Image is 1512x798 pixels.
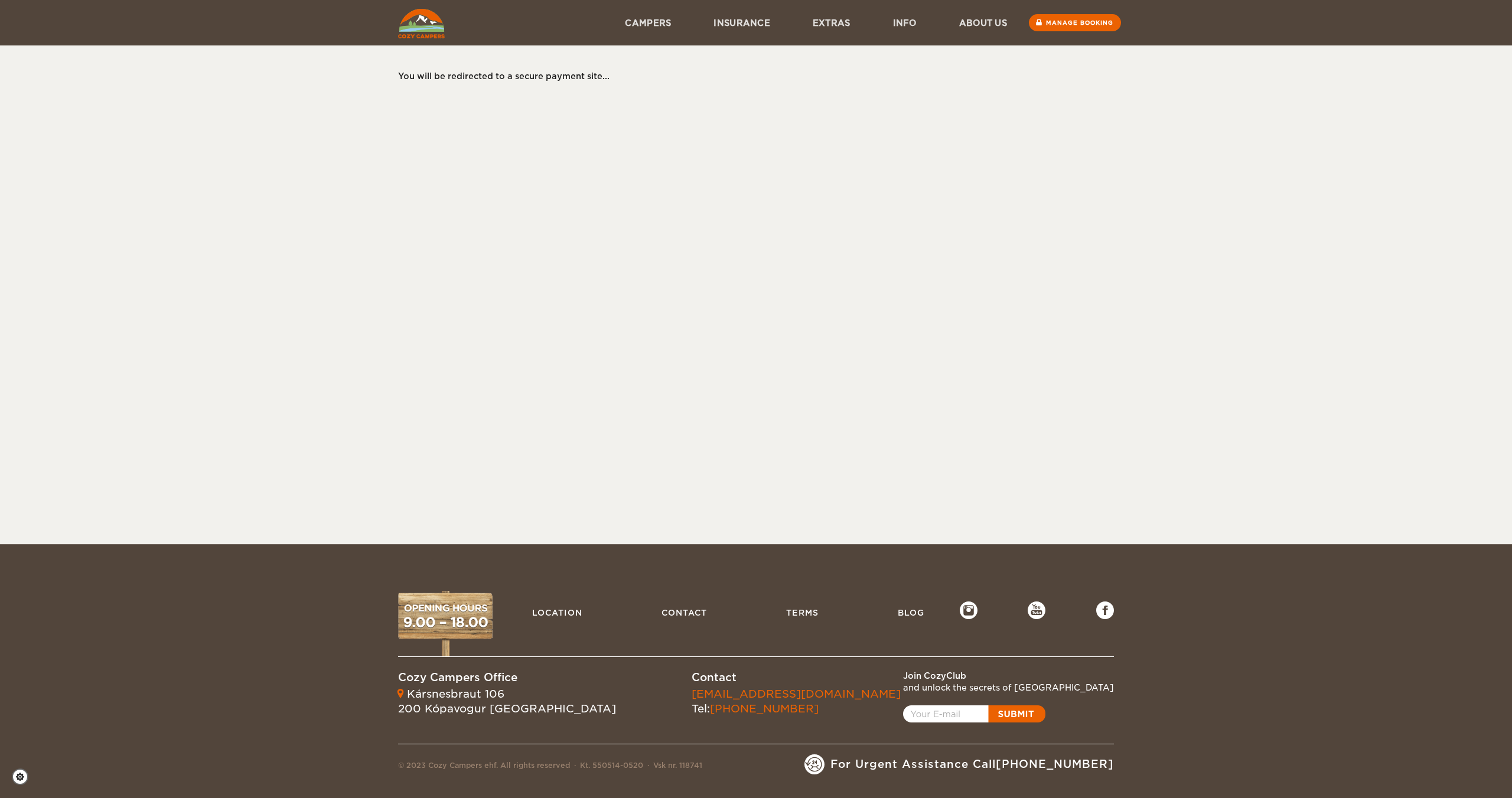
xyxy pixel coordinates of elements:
[892,601,930,624] a: Blog
[398,760,702,774] div: © 2023 Cozy Campers ehf. All rights reserved Kt. 550514-0520 Vsk nr. 118741
[710,702,819,715] a: [PHONE_NUMBER]
[12,768,36,785] a: Cookie settings
[903,705,1045,722] a: Open popup
[692,686,901,717] div: Tel:
[398,686,616,717] div: Kársnesbraut 106 200 Kópavogur [GEOGRAPHIC_DATA]
[996,758,1114,770] a: [PHONE_NUMBER]
[780,601,825,624] a: Terms
[903,682,1114,694] div: and unlock the secrets of [GEOGRAPHIC_DATA]
[526,601,588,624] a: Location
[398,670,616,685] div: Cozy Campers Office
[656,601,713,624] a: Contact
[692,688,901,700] a: [EMAIL_ADDRESS][DOMAIN_NAME]
[398,9,445,38] img: Cozy Campers
[398,70,1102,82] div: You will be redirected to a secure payment site...
[692,670,901,685] div: Contact
[1029,14,1121,31] a: Manage booking
[830,757,1114,772] span: For Urgent Assistance Call
[903,670,1114,682] div: Join CozyClub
